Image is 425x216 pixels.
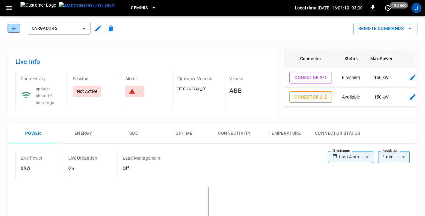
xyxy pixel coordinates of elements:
th: Max Power [365,49,398,68]
th: Connector [284,49,337,68]
div: Last 4 hrs [339,151,373,163]
td: Available [337,88,365,107]
td: Faulted [337,107,365,126]
span: updated about 12 hours ago [36,87,54,105]
span: Geminis [131,4,148,12]
img: Customer Logo [20,2,56,14]
p: Live Utilization [68,155,97,161]
p: Firmware Version [177,76,219,82]
p: Alerts [125,76,167,82]
div: 1 [138,88,140,94]
th: Status [337,49,365,68]
div: remote commands options [353,23,417,34]
label: Resolution [383,148,398,153]
h6: Live Info [15,57,271,67]
span: 10 s ago [390,2,408,9]
p: Connectivity [21,76,63,82]
h6: ABB [229,86,271,96]
div: profile-icon [411,3,422,13]
button: set refresh interval [383,3,393,13]
td: 150 kW [365,107,398,126]
button: Connector Status [310,123,365,144]
h6: 0% [68,165,97,172]
td: 150 kW [365,88,398,107]
button: Temperature [260,123,310,144]
button: Power [8,123,58,144]
button: Conector 2-2 [289,91,332,103]
button: Energy [58,123,109,144]
button: Conector 2-1 [289,72,332,83]
p: Load Management [123,155,160,161]
div: 1 min [378,151,410,163]
button: Uptime [159,123,209,144]
td: Finishing [337,68,365,88]
h6: Off [123,165,160,172]
button: Geminis [128,2,159,14]
button: Remote Commands [353,23,417,34]
p: Not Active [77,88,98,94]
button: Connectivity [209,123,260,144]
h6: 0 kW [21,165,43,172]
p: Session [73,76,115,82]
button: SOC [109,123,159,144]
p: [DATE] 16:01:19 -03:00 [318,5,363,11]
span: Cargador 2 [32,25,78,32]
span: [TECHNICAL_ID] [177,87,207,91]
p: Live Power [21,155,43,161]
img: ampcontrol.io logo [59,2,115,10]
label: Time Range [332,148,350,153]
p: Vendor [229,76,271,82]
td: 150 kW [365,68,398,88]
button: Cargador 2 [28,22,91,35]
p: Local time [295,5,316,11]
